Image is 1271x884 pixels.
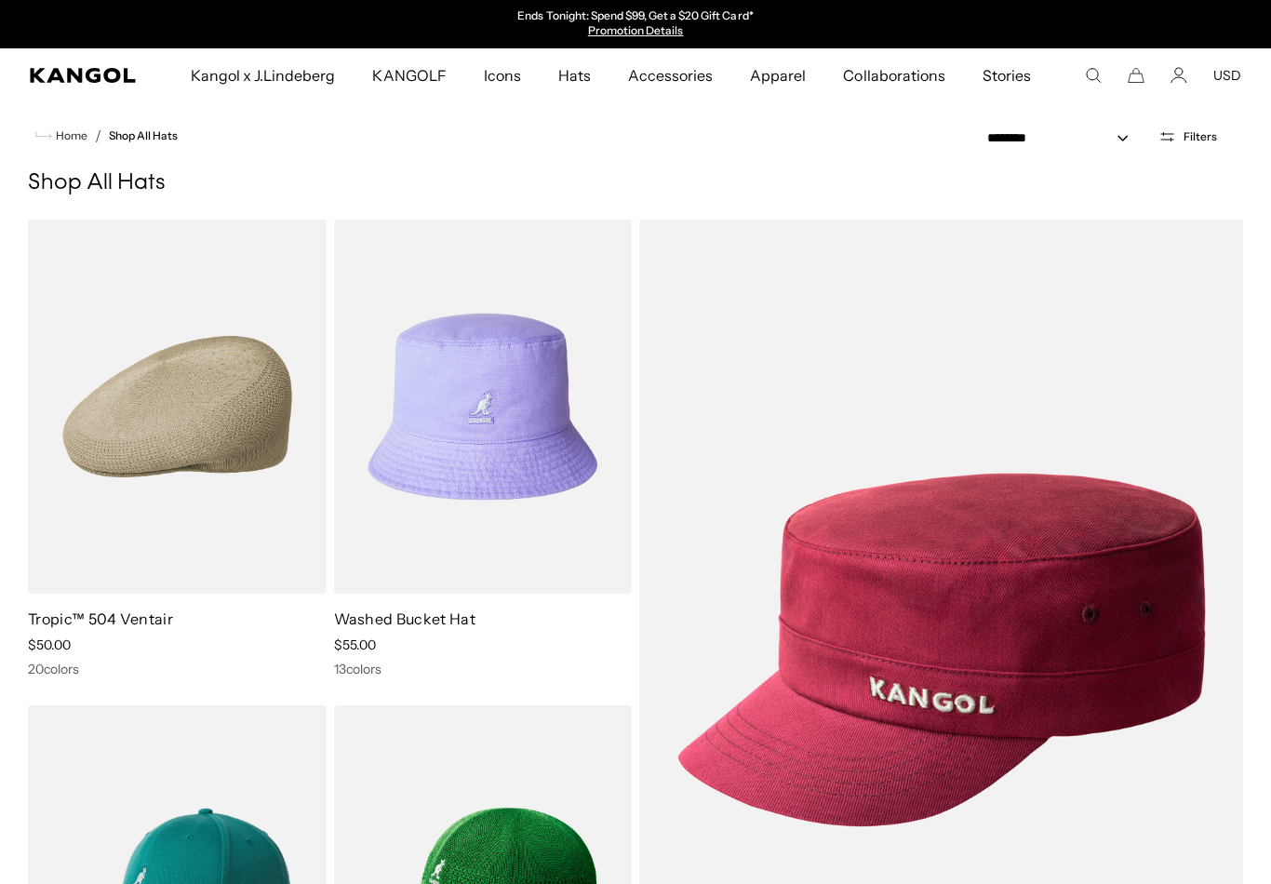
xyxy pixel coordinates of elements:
[191,48,336,102] span: Kangol x J.Lindeberg
[1085,67,1102,84] summary: Search here
[983,48,1031,102] span: Stories
[334,661,633,677] div: 13 colors
[1184,130,1217,143] span: Filters
[334,636,376,653] span: $55.00
[334,609,475,628] a: Washed Bucket Hat
[1213,67,1241,84] button: USD
[28,169,1243,197] h1: Shop All Hats
[28,220,327,594] img: Tropic™ 504 Ventair
[980,128,1147,148] select: Sort by: Featured
[609,48,731,102] a: Accessories
[334,220,633,594] img: Washed Bucket Hat
[172,48,355,102] a: Kangol x J.Lindeberg
[558,48,591,102] span: Hats
[731,48,824,102] a: Apparel
[588,23,683,37] a: Promotion Details
[52,129,87,142] span: Home
[28,636,71,653] span: $50.00
[444,9,827,39] div: 1 of 2
[1147,128,1228,145] button: Open filters
[30,68,137,83] a: Kangol
[35,127,87,144] a: Home
[444,9,827,39] slideshow-component: Announcement bar
[1171,67,1187,84] a: Account
[354,48,464,102] a: KANGOLF
[372,48,446,102] span: KANGOLF
[1128,67,1144,84] button: Cart
[28,609,173,628] a: Tropic™ 504 Ventair
[843,48,944,102] span: Collaborations
[28,661,327,677] div: 20 colors
[540,48,609,102] a: Hats
[750,48,806,102] span: Apparel
[87,125,101,147] li: /
[517,9,753,24] p: Ends Tonight: Spend $99, Get a $20 Gift Card*
[444,9,827,39] div: Announcement
[824,48,963,102] a: Collaborations
[964,48,1050,102] a: Stories
[484,48,521,102] span: Icons
[628,48,713,102] span: Accessories
[465,48,540,102] a: Icons
[109,129,178,142] a: Shop All Hats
